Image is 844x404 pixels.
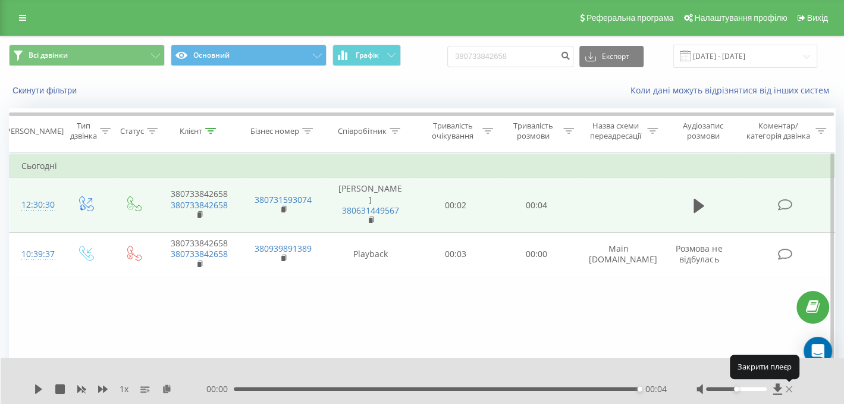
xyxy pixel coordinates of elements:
[171,45,327,66] button: Основний
[171,199,228,211] a: 380733842658
[730,355,799,379] div: Закрити плеєр
[171,248,228,259] a: 380733842658
[743,121,812,141] div: Коментар/категорія дзвінка
[9,45,165,66] button: Всі дзвінки
[332,45,401,66] button: Графік
[255,194,312,205] a: 380731593074
[120,126,144,136] div: Статус
[447,46,573,67] input: Пошук за номером
[158,178,241,233] td: 380733842658
[356,51,379,59] span: Графік
[415,178,495,233] td: 00:02
[694,13,787,23] span: Налаштування профілю
[70,121,97,141] div: Тип дзвінка
[415,233,495,277] td: 00:03
[120,383,128,395] span: 1 x
[579,46,644,67] button: Експорт
[630,84,835,96] a: Коли дані можуть відрізнятися вiд інших систем
[586,13,674,23] span: Реферальна програма
[588,121,644,141] div: Назва схеми переадресації
[496,233,576,277] td: 00:00
[4,126,64,136] div: [PERSON_NAME]
[645,383,667,395] span: 00:04
[180,126,202,136] div: Клієнт
[496,178,576,233] td: 00:04
[804,337,832,365] div: Open Intercom Messenger
[426,121,479,141] div: Тривалість очікування
[672,121,735,141] div: Аудіозапис розмови
[638,387,642,392] div: Accessibility label
[338,126,387,136] div: Співробітник
[325,178,416,233] td: [PERSON_NAME]
[9,85,83,96] button: Скинути фільтри
[21,243,49,266] div: 10:39:37
[576,233,660,277] td: Main [DOMAIN_NAME]
[807,13,828,23] span: Вихід
[158,233,241,277] td: 380733842658
[255,243,312,254] a: 380939891389
[10,154,835,178] td: Сьогодні
[206,383,234,395] span: 00:00
[325,233,416,277] td: Playback
[342,205,399,216] a: 380631449567
[507,121,560,141] div: Тривалість розмови
[21,193,49,217] div: 12:30:30
[29,51,68,60] span: Всі дзвінки
[734,387,739,392] div: Accessibility label
[676,243,722,265] span: Розмова не відбулась
[250,126,299,136] div: Бізнес номер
